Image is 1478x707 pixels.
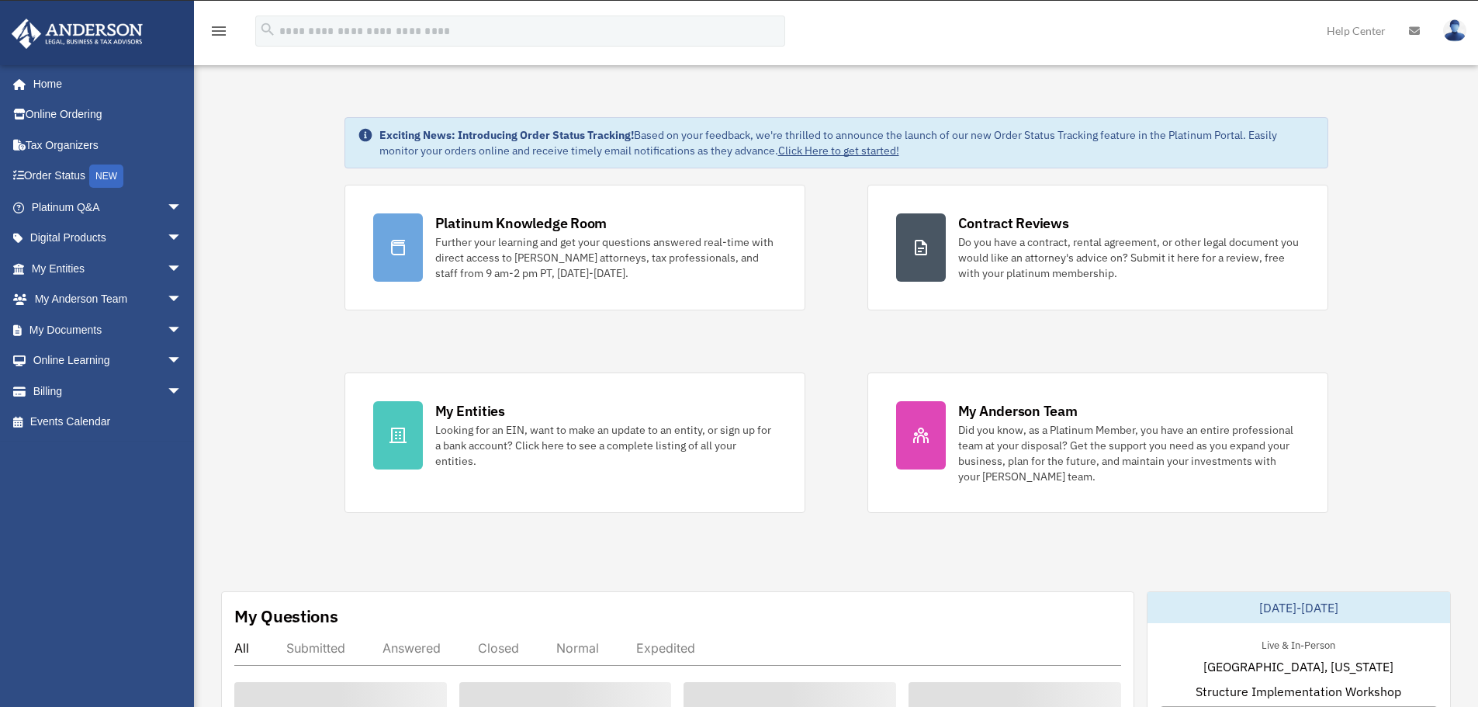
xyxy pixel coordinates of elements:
div: Based on your feedback, we're thrilled to announce the launch of our new Order Status Tracking fe... [379,127,1315,158]
div: My Anderson Team [958,401,1078,421]
a: Events Calendar [11,407,206,438]
span: arrow_drop_down [167,223,198,255]
a: Digital Productsarrow_drop_down [11,223,206,254]
div: Did you know, as a Platinum Member, you have an entire professional team at your disposal? Get th... [958,422,1300,484]
div: All [234,640,249,656]
div: Expedited [636,640,695,656]
a: Contract Reviews Do you have a contract, rental agreement, or other legal document you would like... [867,185,1328,310]
img: User Pic [1443,19,1466,42]
div: Answered [382,640,441,656]
div: NEW [89,165,123,188]
a: My Entitiesarrow_drop_down [11,253,206,284]
a: Platinum Knowledge Room Further your learning and get your questions answered real-time with dire... [344,185,805,310]
a: My Anderson Teamarrow_drop_down [11,284,206,315]
span: arrow_drop_down [167,345,198,377]
span: arrow_drop_down [167,192,198,224]
a: Platinum Q&Aarrow_drop_down [11,192,206,223]
span: arrow_drop_down [167,253,198,285]
a: menu [209,27,228,40]
span: Structure Implementation Workshop [1196,682,1401,701]
a: My Documentsarrow_drop_down [11,314,206,345]
i: menu [209,22,228,40]
a: Tax Organizers [11,130,206,161]
a: Online Learningarrow_drop_down [11,345,206,376]
div: Contract Reviews [958,213,1069,233]
a: Online Ordering [11,99,206,130]
div: Further your learning and get your questions answered real-time with direct access to [PERSON_NAM... [435,234,777,281]
div: Looking for an EIN, want to make an update to an entity, or sign up for a bank account? Click her... [435,422,777,469]
div: My Questions [234,605,338,628]
strong: Exciting News: Introducing Order Status Tracking! [379,128,634,142]
span: [GEOGRAPHIC_DATA], [US_STATE] [1203,657,1393,676]
div: Platinum Knowledge Room [435,213,607,233]
div: Do you have a contract, rental agreement, or other legal document you would like an attorney's ad... [958,234,1300,281]
a: My Entities Looking for an EIN, want to make an update to an entity, or sign up for a bank accoun... [344,373,805,513]
a: Billingarrow_drop_down [11,376,206,407]
div: Live & In-Person [1249,636,1348,652]
img: Anderson Advisors Platinum Portal [7,19,147,49]
div: Closed [478,640,519,656]
a: My Anderson Team Did you know, as a Platinum Member, you have an entire professional team at your... [867,373,1328,513]
i: search [259,21,276,38]
span: arrow_drop_down [167,284,198,316]
div: Submitted [286,640,345,656]
span: arrow_drop_down [167,376,198,407]
a: Click Here to get started! [778,144,899,158]
a: Order StatusNEW [11,161,206,192]
span: arrow_drop_down [167,314,198,346]
div: Normal [556,640,599,656]
div: [DATE]-[DATE] [1147,592,1450,623]
div: My Entities [435,401,505,421]
a: Home [11,68,198,99]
